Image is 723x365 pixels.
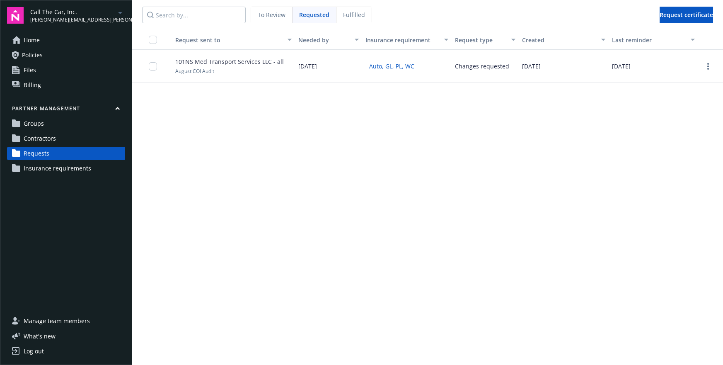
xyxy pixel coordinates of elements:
span: 101NS Med Transport Services LLC - all [175,57,284,66]
button: What's new [7,332,69,341]
div: Request type [455,36,506,44]
span: To Review [258,10,285,19]
a: Groups [7,117,125,130]
div: Last reminder [612,36,686,44]
input: Toggle Row Selected [149,62,157,71]
button: Call The Car, Inc.[PERSON_NAME][EMAIL_ADDRESS][PERSON_NAME][DOMAIN_NAME]arrowDropDown [30,7,125,24]
span: [PERSON_NAME][EMAIL_ADDRESS][PERSON_NAME][DOMAIN_NAME] [30,16,115,24]
span: [DATE] [522,62,541,71]
span: Insurance requirements [24,162,91,175]
span: [DATE] [298,62,317,71]
button: Last reminder [609,30,698,50]
span: Contractors [24,132,56,145]
button: Insurance requirement [362,30,452,50]
img: navigator-logo.svg [7,7,24,24]
span: What ' s new [24,332,56,341]
a: Requests [7,147,125,160]
a: Home [7,34,125,47]
a: Billing [7,78,125,92]
span: Requested [299,10,329,19]
div: Request sent to [169,36,283,44]
a: Manage team members [7,314,125,328]
a: Insurance requirements [7,162,125,175]
div: Insurance requirement [365,36,439,44]
span: Requests [24,147,49,160]
span: Policies [22,49,43,62]
input: Select all [149,36,157,44]
a: Files [7,63,125,77]
a: more [703,61,713,71]
button: Needed by [295,30,362,50]
span: Call The Car, Inc. [30,7,115,16]
a: arrowDropDown [115,7,125,17]
span: Groups [24,117,44,130]
div: Needed by [298,36,350,44]
a: Policies [7,49,125,62]
span: Request certificate [660,11,713,19]
input: Search by... [142,7,246,23]
span: Home [24,34,40,47]
span: [DATE] [612,62,631,71]
span: Files [24,63,36,77]
span: Created [522,36,544,44]
button: Auto, GL, PL, WC [365,60,418,73]
button: Changes requested [455,62,509,71]
span: Manage team members [24,314,90,328]
div: Log out [24,345,44,358]
button: Partner management [7,105,125,115]
button: Request certificate [660,7,713,23]
span: August COI Audit [175,68,214,75]
span: Billing [24,78,41,92]
a: Contractors [7,132,125,145]
button: Request type [452,30,519,50]
span: Fulfilled [343,10,365,19]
